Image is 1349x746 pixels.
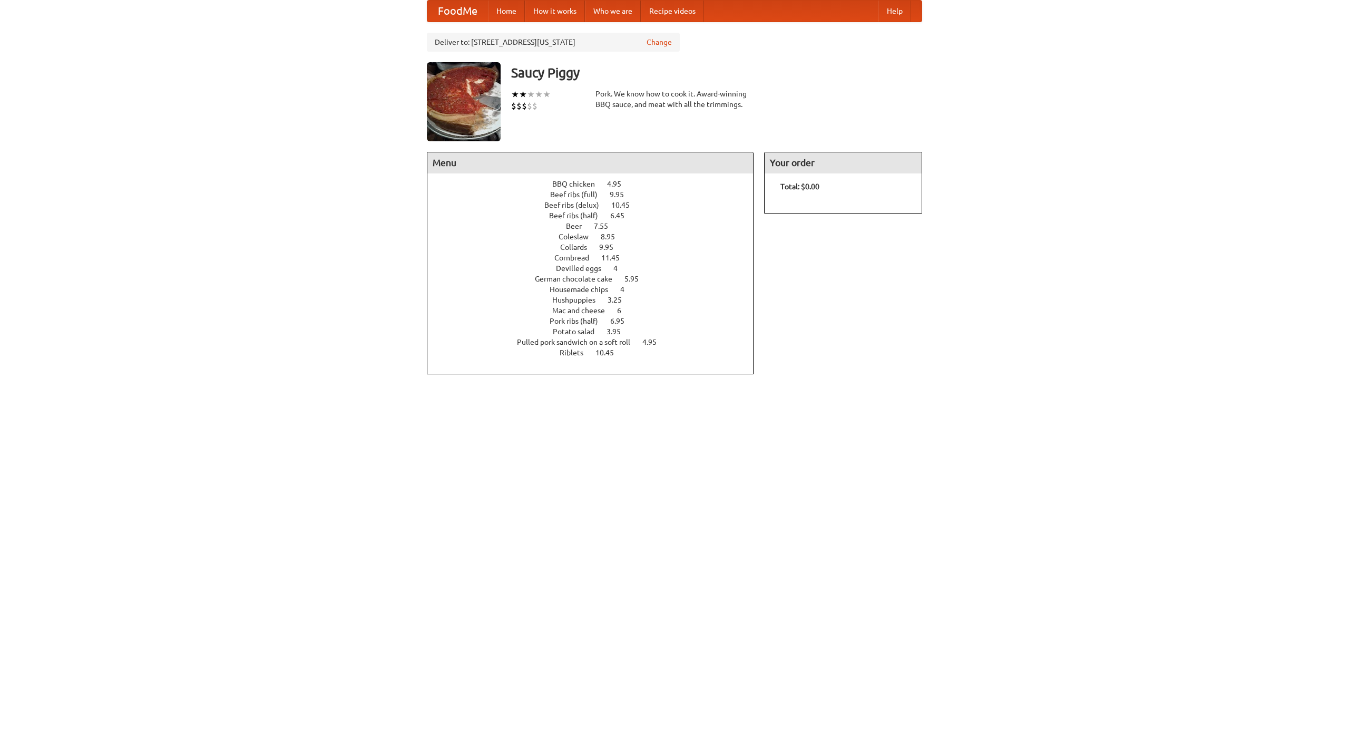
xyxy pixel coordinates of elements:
span: Beer [566,222,592,230]
a: Who we are [585,1,641,22]
a: Housemade chips 4 [550,285,644,294]
a: FoodMe [427,1,488,22]
span: BBQ chicken [552,180,605,188]
h3: Saucy Piggy [511,62,922,83]
span: Potato salad [553,327,605,336]
li: $ [532,100,537,112]
a: Change [647,37,672,47]
span: Housemade chips [550,285,619,294]
li: ★ [543,89,551,100]
li: $ [516,100,522,112]
li: $ [511,100,516,112]
span: 4.95 [642,338,667,346]
li: $ [527,100,532,112]
li: ★ [511,89,519,100]
span: German chocolate cake [535,275,623,283]
span: 6.95 [610,317,635,325]
span: 4.95 [607,180,632,188]
a: Collards 9.95 [560,243,633,251]
span: 6.45 [610,211,635,220]
span: 5.95 [624,275,649,283]
h4: Your order [765,152,922,173]
a: Potato salad 3.95 [553,327,640,336]
span: Cornbread [554,254,600,262]
span: Beef ribs (delux) [544,201,610,209]
img: angular.jpg [427,62,501,141]
a: Beef ribs (delux) 10.45 [544,201,649,209]
a: Recipe videos [641,1,704,22]
li: $ [522,100,527,112]
span: Beef ribs (half) [549,211,609,220]
a: Beer 7.55 [566,222,628,230]
a: Hushpuppies 3.25 [552,296,641,304]
span: Riblets [560,348,594,357]
span: Coleslaw [559,232,599,241]
a: Devilled eggs 4 [556,264,637,273]
span: Pork ribs (half) [550,317,609,325]
span: 3.25 [608,296,632,304]
a: Coleslaw 8.95 [559,232,634,241]
div: Pork. We know how to cook it. Award-winning BBQ sauce, and meat with all the trimmings. [595,89,754,110]
span: 6 [617,306,632,315]
span: 9.95 [599,243,624,251]
a: Home [488,1,525,22]
h4: Menu [427,152,753,173]
li: ★ [527,89,535,100]
a: Riblets 10.45 [560,348,633,357]
span: Mac and cheese [552,306,615,315]
div: Deliver to: [STREET_ADDRESS][US_STATE] [427,33,680,52]
a: Beef ribs (full) 9.95 [550,190,643,199]
span: 8.95 [601,232,625,241]
b: Total: $0.00 [780,182,819,191]
li: ★ [519,89,527,100]
span: 4 [620,285,635,294]
span: 4 [613,264,628,273]
span: 10.45 [611,201,640,209]
span: Beef ribs (full) [550,190,608,199]
a: Mac and cheese 6 [552,306,641,315]
a: BBQ chicken 4.95 [552,180,641,188]
span: 11.45 [601,254,630,262]
span: Hushpuppies [552,296,606,304]
a: Pulled pork sandwich on a soft roll 4.95 [517,338,676,346]
span: Pulled pork sandwich on a soft roll [517,338,641,346]
a: Cornbread 11.45 [554,254,639,262]
a: How it works [525,1,585,22]
span: 7.55 [594,222,619,230]
a: Beef ribs (half) 6.45 [549,211,644,220]
span: Collards [560,243,598,251]
span: 9.95 [610,190,634,199]
span: Devilled eggs [556,264,612,273]
a: Pork ribs (half) 6.95 [550,317,644,325]
span: 3.95 [607,327,631,336]
span: 10.45 [595,348,624,357]
li: ★ [535,89,543,100]
a: Help [878,1,911,22]
a: German chocolate cake 5.95 [535,275,658,283]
